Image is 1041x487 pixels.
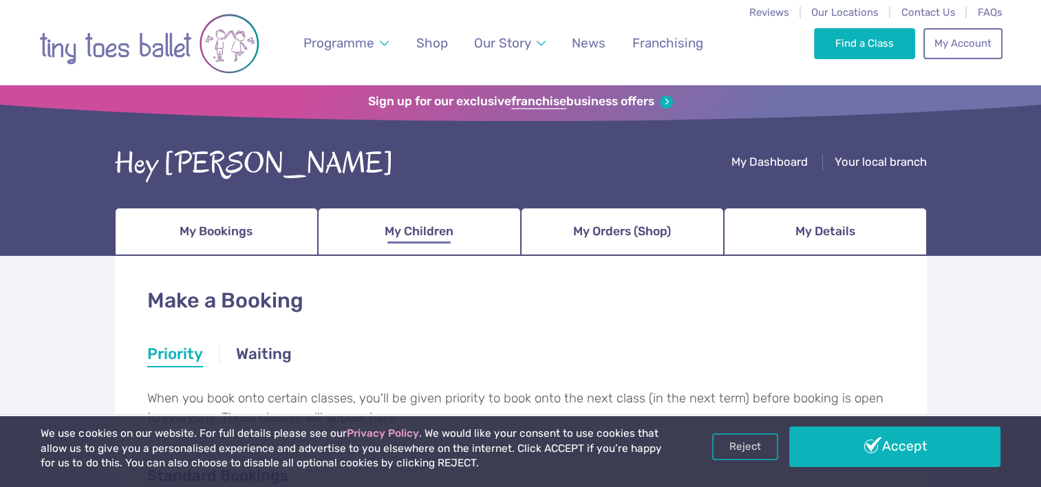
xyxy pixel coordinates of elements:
a: Sign up for our exclusivefranchisebusiness offers [368,94,673,109]
div: Hey [PERSON_NAME] [115,142,394,185]
span: My Dashboard [731,155,808,169]
a: Our Story [467,27,552,59]
a: News [566,27,612,59]
a: Your local branch [835,155,927,172]
a: My Children [318,208,521,256]
a: Our Locations [811,6,879,19]
strong: franchise [511,94,566,109]
a: My Orders (Shop) [521,208,724,256]
a: Find a Class [814,28,915,58]
a: Contact Us [901,6,955,19]
span: My Details [795,219,855,243]
a: Programme [297,27,395,59]
span: My Children [385,219,453,243]
a: My Account [923,28,1002,58]
h1: Make a Booking [147,286,894,316]
a: Reviews [749,6,789,19]
p: We use cookies on our website. For full details please see our . We would like your consent to us... [41,426,664,471]
span: Your local branch [835,155,927,169]
span: Our Story [474,35,531,51]
span: My Orders (Shop) [573,219,671,243]
span: Programme [303,35,374,51]
img: tiny toes ballet [39,9,259,78]
a: FAQs [978,6,1002,19]
a: Privacy Policy [346,427,418,440]
span: News [572,35,605,51]
a: Waiting [236,343,292,368]
a: My Dashboard [731,155,808,172]
a: Shop [409,27,454,59]
a: My Bookings [115,208,318,256]
a: My Details [724,208,927,256]
a: Reject [712,433,778,459]
span: My Bookings [180,219,253,243]
span: Shop [416,35,448,51]
p: When you book onto certain classes, you'll be given priority to book onto the next class (in the ... [147,389,894,427]
a: Accept [789,426,1000,466]
a: Franchising [625,27,709,59]
span: Franchising [632,35,703,51]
